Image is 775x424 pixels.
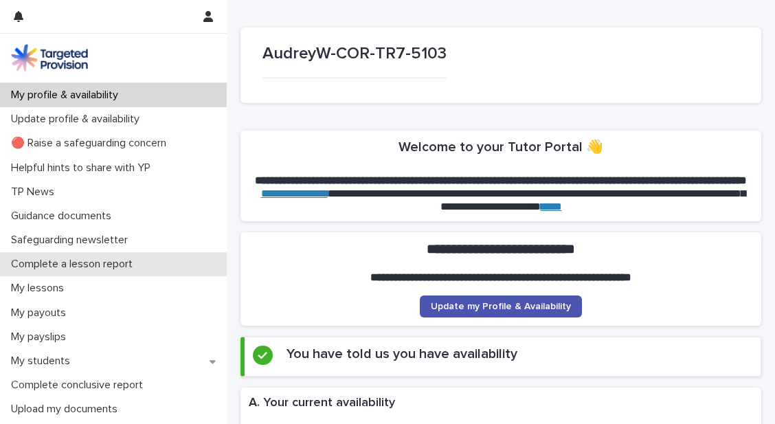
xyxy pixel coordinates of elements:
[5,161,161,175] p: Helpful hints to share with YP
[398,139,603,155] h2: Welcome to your Tutor Portal 👋
[420,295,582,317] a: Update my Profile & Availability
[5,258,144,271] p: Complete a lesson report
[431,302,571,311] span: Update my Profile & Availability
[5,403,128,416] p: Upload my documents
[249,396,395,411] h2: A. Your current availability
[5,234,139,247] p: Safeguarding newsletter
[5,306,77,320] p: My payouts
[5,282,75,295] p: My lessons
[5,186,65,199] p: TP News
[5,331,77,344] p: My payslips
[11,44,88,71] img: M5nRWzHhSzIhMunXDL62
[5,113,150,126] p: Update profile & availability
[5,210,122,223] p: Guidance documents
[5,89,129,102] p: My profile & availability
[287,346,517,362] h2: You have told us you have availability
[5,355,81,368] p: My students
[5,137,177,150] p: 🔴 Raise a safeguarding concern
[262,44,447,64] p: AudreyW-COR-TR7-5103
[5,379,154,392] p: Complete conclusive report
